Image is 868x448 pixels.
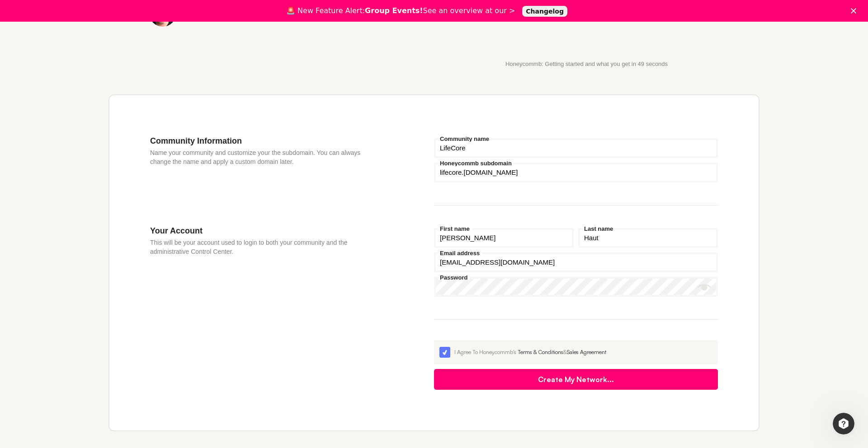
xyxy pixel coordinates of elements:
[567,349,606,355] a: Sales Agreement
[150,136,380,146] h3: Community Information
[454,61,719,67] p: Honeycommb: Getting started and what you get in 49 seconds
[578,228,718,248] input: Last name
[443,375,709,384] span: Create My Network...
[434,228,574,248] input: First name
[438,275,470,280] label: Password
[434,252,718,272] input: Email address
[518,349,563,355] a: Terms & Conditions
[434,138,718,158] input: Community name
[150,226,380,236] h3: Your Account
[434,369,718,390] button: Create My Network...
[698,280,711,294] button: Show password
[454,348,712,356] div: I Agree To Honeycommb's &
[438,160,514,166] label: Honeycommb subdomain
[365,6,423,15] b: Group Events!
[851,8,860,14] div: Close
[286,6,515,15] div: 🚨 New Feature Alert: See an overview at our >
[438,226,472,232] label: First name
[582,226,615,232] label: Last name
[438,250,482,256] label: Email address
[522,6,567,17] a: Changelog
[833,413,854,434] iframe: Intercom live chat
[434,163,718,182] input: your-subdomain.honeycommb.com
[150,148,380,166] p: Name your community and customize your the subdomain. You can always change the name and apply a ...
[438,136,491,142] label: Community name
[150,238,380,256] p: This will be your account used to login to both your community and the administrative Control Cen...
